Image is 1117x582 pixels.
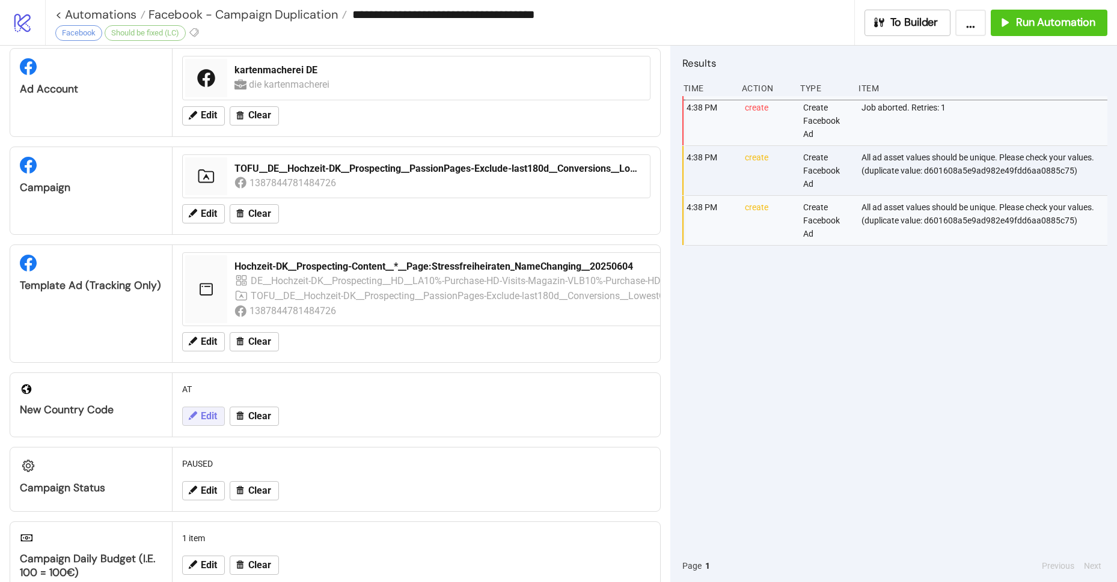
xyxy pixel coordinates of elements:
button: Edit [182,556,225,575]
span: Clear [248,208,271,219]
div: New Country Code [20,403,162,417]
button: ... [955,10,986,36]
div: 1387844781484726 [249,303,338,318]
div: Campaign Daily Budget (i.e. 100 = 100€) [20,552,162,580]
button: Clear [230,407,279,426]
span: To Builder [890,16,938,29]
div: Campaign Status [20,481,162,495]
span: Facebook - Campaign Duplication [145,7,338,22]
button: Clear [230,481,279,500]
button: Previous [1038,559,1078,572]
div: Facebook [55,25,102,41]
div: Create Facebook Ad [802,96,852,145]
h2: Results [682,55,1107,71]
button: Clear [230,332,279,351]
button: Next [1080,559,1105,572]
button: Edit [182,204,225,223]
button: Edit [182,481,225,500]
span: Edit [201,208,217,219]
button: Clear [230,106,279,126]
button: Clear [230,204,279,223]
button: Clear [230,556,279,575]
span: Edit [201,336,217,347]
div: die kartenmacherei [249,77,332,92]
button: Edit [182,106,225,126]
span: Clear [248,560,271,571]
div: AT [177,378,655,401]
div: All ad asset values should be unique. Please check your values.(duplicate value: d601608a5e9ad982... [860,196,1110,245]
button: 1 [702,559,714,572]
span: Clear [248,411,271,422]
div: Type [799,77,849,100]
div: DE__Hochzeit-DK__Prospecting__HD__LA10%-Purchase-HD-Visits-Magazin-VLB10%-Purchase-HD-Testing-Con... [251,273,872,288]
div: create [744,96,794,145]
a: < Automations [55,8,145,20]
div: Should be fixed (LC) [105,25,186,41]
div: create [744,196,794,245]
div: Time [682,77,732,100]
button: Run Automation [991,10,1107,36]
div: Template Ad (Tracking only) [20,279,162,293]
span: Edit [201,560,217,571]
div: 1 item [177,527,655,550]
div: 4:38 PM [685,196,735,245]
div: Job aborted. Retries: 1 [860,96,1110,145]
span: Page [682,559,702,572]
div: TOFU__DE__Hochzeit-DK__Prospecting__PassionPages-Exclude-last180d__Conversions__LowestCost__20250... [234,162,643,175]
div: PAUSED [177,452,655,475]
div: TOFU__DE__Hochzeit-DK__Prospecting__PassionPages-Exclude-last180d__Conversions__LowestCost__20250... [251,288,780,303]
button: Edit [182,332,225,351]
button: To Builder [865,10,951,36]
button: Edit [182,407,225,426]
div: Create Facebook Ad [802,146,852,195]
div: Hochzeit-DK__Prospecting-Content__*__Page:Stressfreiheiraten_NameChanging__20250604 [234,260,877,273]
div: Action [741,77,791,100]
div: kartenmacherei DE [234,64,643,77]
a: Facebook - Campaign Duplication [145,8,347,20]
span: Clear [248,336,271,347]
span: Edit [201,485,217,496]
span: Run Automation [1016,16,1095,29]
div: 4:38 PM [685,146,735,195]
span: Edit [201,411,217,422]
div: 1387844781484726 [249,175,338,190]
div: All ad asset values should be unique. Please check your values.(duplicate value: d601608a5e9ad982... [860,146,1110,195]
div: 4:38 PM [685,96,735,145]
span: Clear [248,485,271,496]
div: Ad Account [20,82,162,96]
div: create [744,146,794,195]
div: Item [857,77,1107,100]
div: Create Facebook Ad [802,196,852,245]
span: Clear [248,110,271,121]
span: Edit [201,110,217,121]
div: Campaign [20,181,162,195]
